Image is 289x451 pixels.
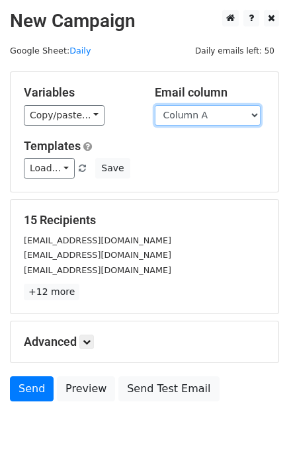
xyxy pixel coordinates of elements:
[155,85,266,100] h5: Email column
[24,284,79,300] a: +12 more
[24,85,135,100] h5: Variables
[24,105,104,126] a: Copy/paste...
[24,265,171,275] small: [EMAIL_ADDRESS][DOMAIN_NAME]
[57,376,115,401] a: Preview
[24,235,171,245] small: [EMAIL_ADDRESS][DOMAIN_NAME]
[190,46,279,56] a: Daily emails left: 50
[190,44,279,58] span: Daily emails left: 50
[10,376,54,401] a: Send
[24,158,75,179] a: Load...
[24,213,265,227] h5: 15 Recipients
[24,139,81,153] a: Templates
[69,46,91,56] a: Daily
[95,158,130,179] button: Save
[24,335,265,349] h5: Advanced
[118,376,219,401] a: Send Test Email
[10,10,279,32] h2: New Campaign
[223,388,289,451] iframe: Chat Widget
[10,46,91,56] small: Google Sheet:
[24,250,171,260] small: [EMAIL_ADDRESS][DOMAIN_NAME]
